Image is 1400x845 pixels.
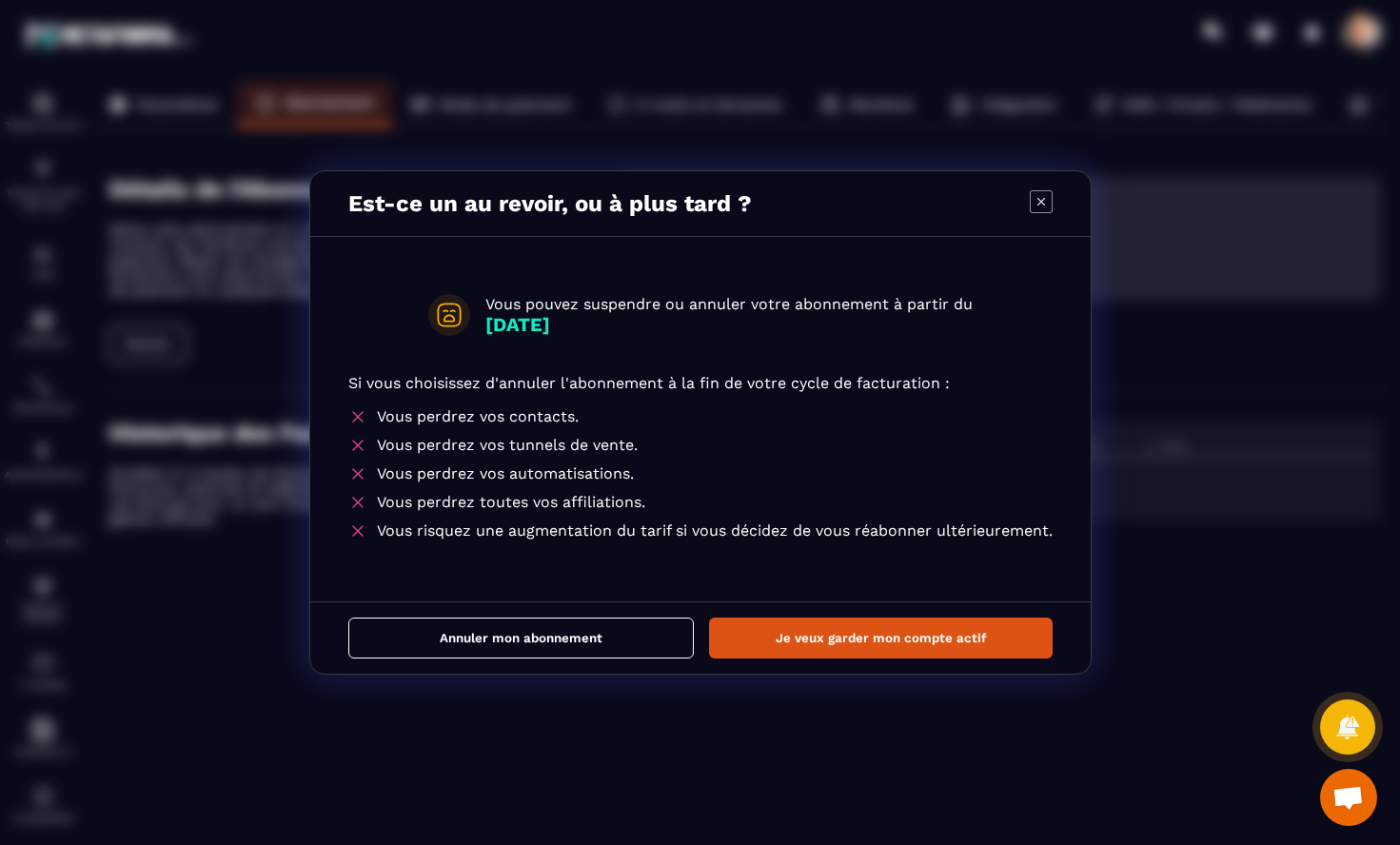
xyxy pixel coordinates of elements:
div: Vous perdrez vos automatisations. [348,464,1053,483]
div: Vous risquez une augmentation du tarif si vous décidez de vous réabonner ultérieurement. [348,521,1053,540]
button: Annuler mon abonnement [348,618,694,658]
p: Vous pouvez suspendre ou annuler votre abonnement à partir du [485,295,973,313]
button: Je veux garder mon compte actif [709,618,1053,658]
strong: [DATE] [485,313,550,336]
div: Vous perdrez vos contacts. [348,407,1053,426]
p: Est-ce un au revoir, ou à plus tard ? [348,190,752,217]
p: Si vous choisissez d'annuler l'abonnement à la fin de votre cycle de facturation : [348,374,1053,392]
div: Vous perdrez vos tunnels de vente. [348,436,1053,455]
div: Vous perdrez toutes vos affiliations. [348,493,1053,512]
div: Ouvrir le chat [1320,769,1377,826]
